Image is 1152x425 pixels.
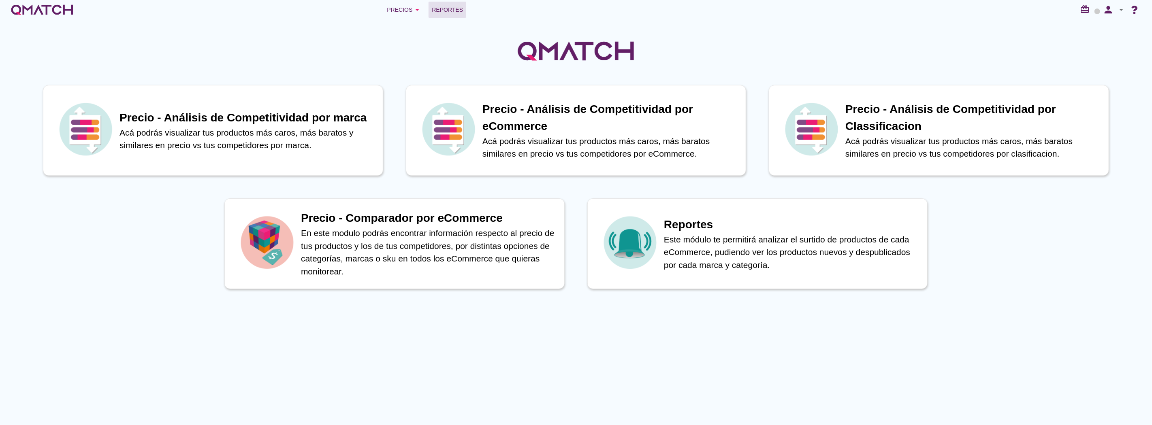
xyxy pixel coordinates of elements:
img: icon [57,101,114,157]
a: iconReportesEste módulo te permitirá analizar el surtido de productos de cada eCommerce, pudiendo... [576,198,939,289]
a: Reportes [429,2,466,18]
img: icon [602,214,658,271]
span: Reportes [432,5,463,15]
img: QMatchLogo [515,31,637,71]
i: person [1100,4,1116,15]
h1: Reportes [664,216,919,233]
p: En este modulo podrás encontrar información respecto al precio de tus productos y los de tus comp... [301,227,556,278]
img: icon [783,101,840,157]
a: iconPrecio - Análisis de Competitividad por eCommerceAcá podrás visualizar tus productos más caro... [395,85,757,176]
button: Precios [380,2,429,18]
div: Precios [387,5,422,15]
p: Acá podrás visualizar tus productos más caros, más baratos similares en precio vs tus competidore... [845,135,1101,160]
h1: Precio - Análisis de Competitividad por eCommerce [482,101,738,135]
p: Acá podrás visualizar tus productos más caros, más baratos y similares en precio vs tus competido... [119,126,375,152]
p: Acá podrás visualizar tus productos más caros, más baratos similares en precio vs tus competidore... [482,135,738,160]
a: iconPrecio - Análisis de Competitividad por marcaAcá podrás visualizar tus productos más caros, m... [32,85,395,176]
i: redeem [1080,4,1093,14]
a: iconPrecio - Comparador por eCommerceEn este modulo podrás encontrar información respecto al prec... [213,198,576,289]
h1: Precio - Análisis de Competitividad por marca [119,109,375,126]
i: arrow_drop_down [412,5,422,15]
p: Este módulo te permitirá analizar el surtido de productos de cada eCommerce, pudiendo ver los pro... [664,233,919,272]
h1: Precio - Análisis de Competitividad por Classificacion [845,101,1101,135]
a: white-qmatch-logo [10,2,75,18]
img: icon [420,101,477,157]
i: arrow_drop_down [1116,5,1126,15]
img: icon [239,214,295,271]
h1: Precio - Comparador por eCommerce [301,210,556,227]
a: iconPrecio - Análisis de Competitividad por ClassificacionAcá podrás visualizar tus productos más... [757,85,1120,176]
